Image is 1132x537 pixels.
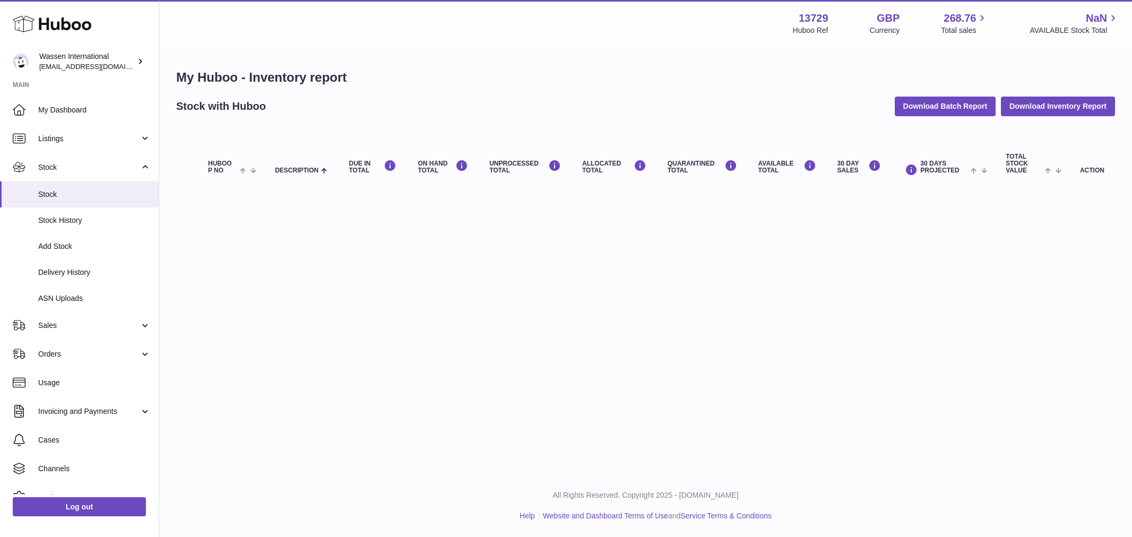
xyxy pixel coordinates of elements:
[38,189,151,200] span: Stock
[1001,97,1115,116] button: Download Inventory Report
[38,406,140,417] span: Invoicing and Payments
[38,134,140,144] span: Listings
[13,497,146,516] a: Log out
[38,105,151,115] span: My Dashboard
[176,99,266,114] h2: Stock with Huboo
[418,160,468,174] div: ON HAND Total
[275,167,318,174] span: Description
[668,160,737,174] div: QUARANTINED Total
[1086,11,1107,25] span: NaN
[168,490,1124,500] p: All Rights Reserved. Copyright 2025 - [DOMAIN_NAME]
[176,69,1115,86] h1: My Huboo - Inventory report
[38,378,151,388] span: Usage
[38,241,151,252] span: Add Stock
[539,511,772,521] li: and
[349,160,396,174] div: DUE IN TOTAL
[944,11,976,25] span: 268.76
[13,54,29,70] img: gemma.moses@wassen.com
[543,512,668,520] a: Website and Dashboard Terms of Use
[793,25,828,36] div: Huboo Ref
[920,160,968,174] span: 30 DAYS PROJECTED
[1006,153,1042,175] span: Total stock value
[582,160,646,174] div: ALLOCATED Total
[758,160,816,174] div: AVAILABLE Total
[1080,167,1104,174] div: Action
[941,25,988,36] span: Total sales
[38,492,151,503] span: Settings
[837,160,882,174] div: 30 DAY SALES
[38,215,151,226] span: Stock History
[38,464,151,474] span: Channels
[1030,11,1119,36] a: NaN AVAILABLE Stock Total
[870,25,900,36] div: Currency
[799,11,828,25] strong: 13729
[39,51,135,72] div: Wassen International
[38,293,151,304] span: ASN Uploads
[208,160,237,174] span: Huboo P no
[38,162,140,172] span: Stock
[1030,25,1119,36] span: AVAILABLE Stock Total
[38,435,151,445] span: Cases
[877,11,900,25] strong: GBP
[489,160,561,174] div: UNPROCESSED Total
[39,62,156,71] span: [EMAIL_ADDRESS][DOMAIN_NAME]
[895,97,996,116] button: Download Batch Report
[520,512,535,520] a: Help
[680,512,772,520] a: Service Terms & Conditions
[38,267,151,278] span: Delivery History
[941,11,988,36] a: 268.76 Total sales
[38,349,140,359] span: Orders
[38,321,140,331] span: Sales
